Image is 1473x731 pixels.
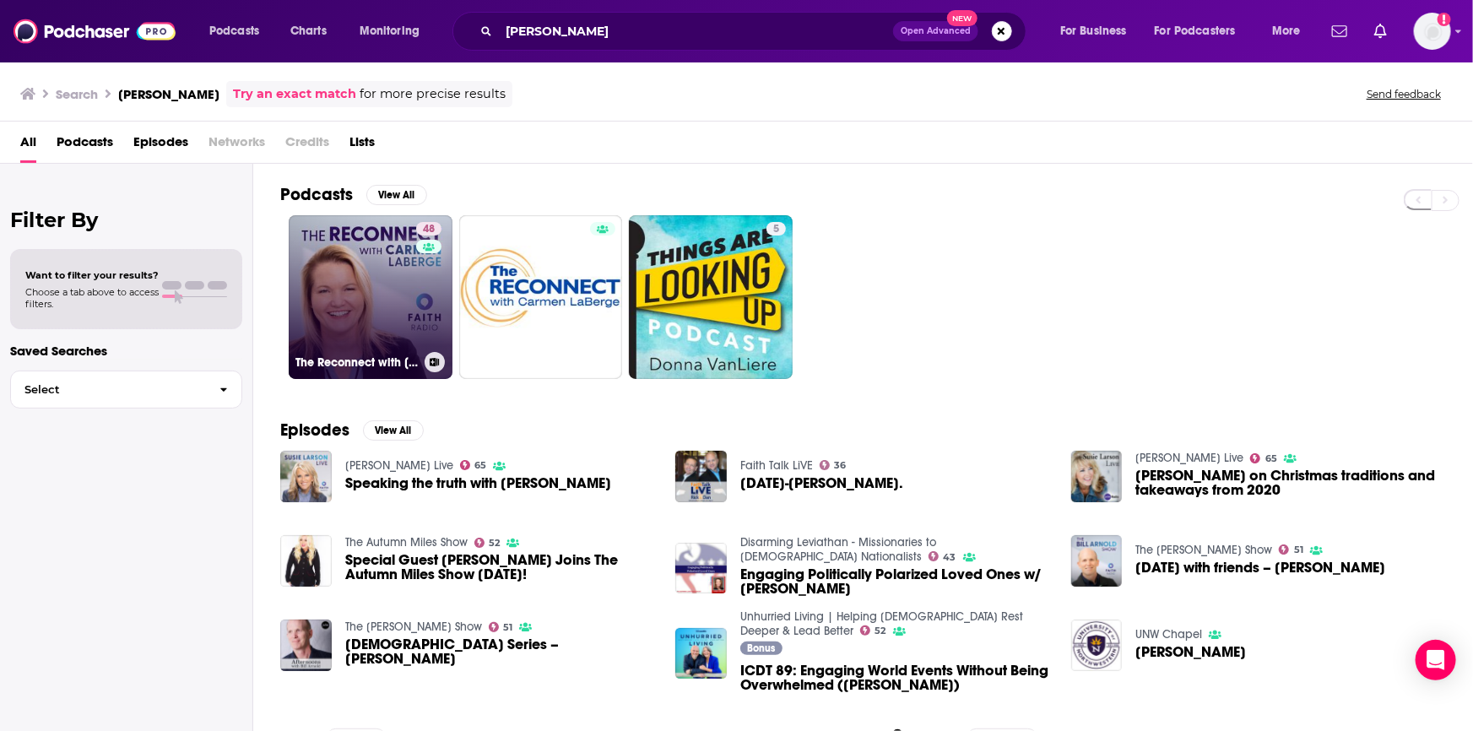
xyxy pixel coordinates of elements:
[1260,18,1322,45] button: open menu
[25,286,159,310] span: Choose a tab above to access filters.
[345,553,656,582] a: Special Guest Carmen LaBerge Joins The Autumn Miles Show Today!
[740,476,903,490] a: 02/12/18-Carmen LaBerge.
[56,86,98,102] h3: Search
[766,222,786,236] a: 5
[348,18,441,45] button: open menu
[208,128,265,163] span: Networks
[1155,19,1236,43] span: For Podcasters
[1135,560,1385,575] span: [DATE] with friends – [PERSON_NAME]
[10,371,242,409] button: Select
[740,609,1023,638] a: Unhurried Living | Helping Christians Rest Deeper & Lead Better
[20,128,36,163] a: All
[416,222,441,236] a: 48
[345,476,611,490] span: Speaking the truth with [PERSON_NAME]
[233,84,356,104] a: Try an exact match
[345,620,482,634] a: The Bill Arnold Show
[280,184,427,205] a: PodcastsView All
[1048,18,1148,45] button: open menu
[133,128,188,163] a: Episodes
[929,551,956,561] a: 43
[345,553,656,582] span: Special Guest [PERSON_NAME] Joins The Autumn Miles Show [DATE]!
[1414,13,1451,50] img: User Profile
[1414,13,1451,50] button: Show profile menu
[740,663,1051,692] a: ICDT 89: Engaging World Events Without Being Overwhelmed (Carmen LaBerge)
[423,221,435,238] span: 48
[944,554,956,561] span: 43
[279,18,337,45] a: Charts
[1135,645,1246,659] a: Carmen LaBerge
[773,221,779,238] span: 5
[366,185,427,205] button: View All
[295,355,418,370] h3: The Reconnect with [PERSON_NAME]
[1362,87,1446,101] button: Send feedback
[1250,453,1277,463] a: 65
[280,420,424,441] a: EpisodesView All
[280,535,332,587] a: Special Guest Carmen LaBerge Joins The Autumn Miles Show Today!
[14,15,176,47] img: Podchaser - Follow, Share and Rate Podcasts
[363,420,424,441] button: View All
[474,538,501,548] a: 52
[499,18,893,45] input: Search podcasts, credits, & more...
[629,215,793,379] a: 5
[345,637,656,666] a: Old Testament Series – Carmen LaBerge
[1071,620,1123,671] a: Carmen LaBerge
[198,18,281,45] button: open menu
[280,184,353,205] h2: Podcasts
[860,625,886,636] a: 52
[1135,560,1385,575] a: Friday with friends – Carmen LaBerge
[460,460,487,470] a: 65
[893,21,978,41] button: Open AdvancedNew
[675,451,727,502] img: 02/12/18-Carmen LaBerge.
[1071,535,1123,587] img: Friday with friends – Carmen LaBerge
[349,128,375,163] a: Lists
[289,215,452,379] a: 48The Reconnect with [PERSON_NAME]
[11,384,206,395] span: Select
[1135,627,1202,642] a: UNW Chapel
[1272,19,1301,43] span: More
[740,663,1051,692] span: ICDT 89: Engaging World Events Without Being Overwhelmed ([PERSON_NAME])
[57,128,113,163] a: Podcasts
[10,343,242,359] p: Saved Searches
[345,535,468,550] a: The Autumn Miles Show
[468,12,1042,51] div: Search podcasts, credits, & more...
[1135,543,1272,557] a: The Bill Arnold Show
[280,620,332,671] img: Old Testament Series – Carmen LaBerge
[740,535,936,564] a: Disarming Leviathan - Missionaries to Christian Nationalists
[875,627,886,635] span: 52
[1265,455,1277,463] span: 65
[1060,19,1127,43] span: For Business
[280,451,332,502] img: Speaking the truth with Carmen LaBerge
[1135,451,1243,465] a: Susie Larson Live
[1414,13,1451,50] span: Logged in as BenLaurro
[675,543,727,594] img: Engaging Politically Polarized Loved Ones w/ Carmen Laberge
[290,19,327,43] span: Charts
[345,476,611,490] a: Speaking the truth with Carmen LaBerge
[901,27,971,35] span: Open Advanced
[1135,645,1246,659] span: [PERSON_NAME]
[503,624,512,631] span: 51
[947,10,977,26] span: New
[1071,451,1123,502] img: Carmen LaBerge on Christmas traditions and takeaways from 2020
[345,637,656,666] span: [DEMOGRAPHIC_DATA] Series – [PERSON_NAME]
[740,567,1051,596] a: Engaging Politically Polarized Loved Ones w/ Carmen Laberge
[835,462,847,469] span: 36
[1367,17,1394,46] a: Show notifications dropdown
[740,458,813,473] a: Faith Talk LiVE
[209,19,259,43] span: Podcasts
[748,643,776,653] span: Bonus
[1135,468,1446,497] a: Carmen LaBerge on Christmas traditions and takeaways from 2020
[360,84,506,104] span: for more precise results
[1325,17,1354,46] a: Show notifications dropdown
[675,628,727,680] img: ICDT 89: Engaging World Events Without Being Overwhelmed (Carmen LaBerge)
[118,86,219,102] h3: [PERSON_NAME]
